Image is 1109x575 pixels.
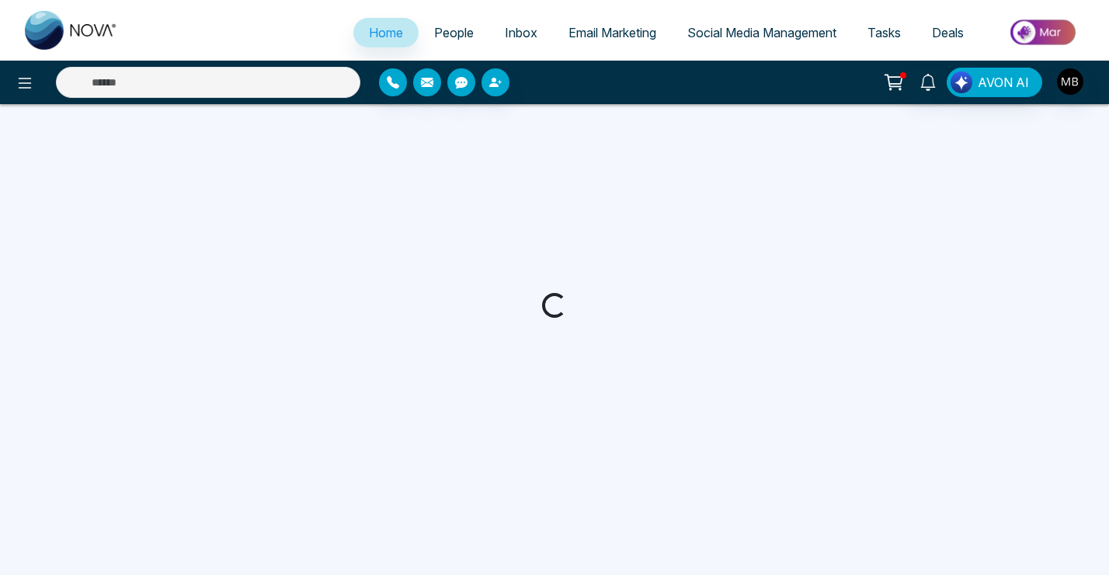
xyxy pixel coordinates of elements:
[947,68,1042,97] button: AVON AI
[568,25,656,40] span: Email Marketing
[369,25,403,40] span: Home
[687,25,836,40] span: Social Media Management
[978,73,1029,92] span: AVON AI
[672,18,852,47] a: Social Media Management
[505,25,537,40] span: Inbox
[25,11,118,50] img: Nova CRM Logo
[553,18,672,47] a: Email Marketing
[951,71,972,93] img: Lead Flow
[419,18,489,47] a: People
[867,25,901,40] span: Tasks
[434,25,474,40] span: People
[852,18,916,47] a: Tasks
[987,15,1100,50] img: Market-place.gif
[1057,68,1083,95] img: User Avatar
[353,18,419,47] a: Home
[932,25,964,40] span: Deals
[916,18,979,47] a: Deals
[489,18,553,47] a: Inbox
